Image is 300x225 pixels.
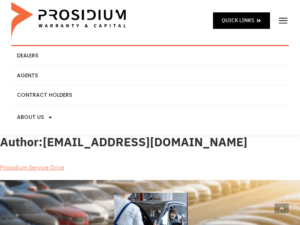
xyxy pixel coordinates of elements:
[11,66,289,85] a: Agents
[213,12,270,28] a: Quick Links
[11,46,289,66] a: Dealers
[11,85,289,105] a: Contract Holders
[43,133,247,151] span: [EMAIL_ADDRESS][DOMAIN_NAME]
[11,105,289,129] a: About Us
[222,16,254,25] span: Quick Links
